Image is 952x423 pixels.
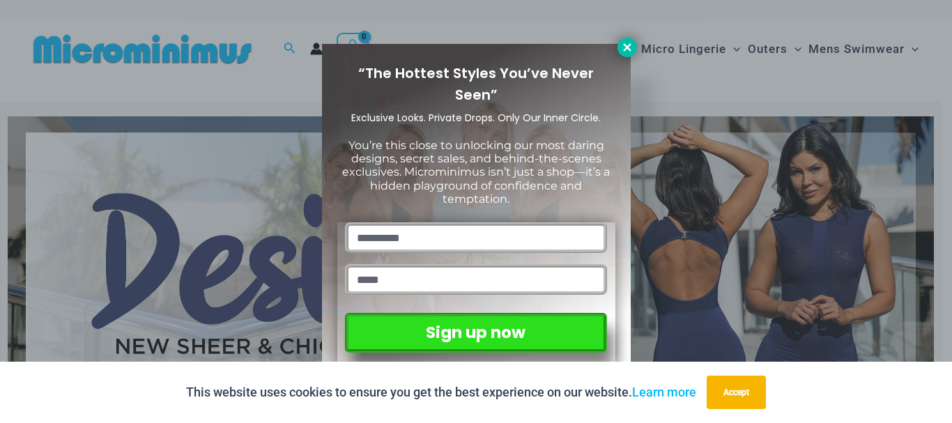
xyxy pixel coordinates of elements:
span: “The Hottest Styles You’ve Never Seen” [358,63,594,105]
span: Exclusive Looks. Private Drops. Only Our Inner Circle. [351,111,601,125]
p: This website uses cookies to ensure you get the best experience on our website. [186,382,696,403]
button: Accept [707,376,766,409]
a: Learn more [632,385,696,399]
button: Sign up now [345,313,606,353]
span: You’re this close to unlocking our most daring designs, secret sales, and behind-the-scenes exclu... [342,139,610,206]
button: Close [617,38,637,57]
